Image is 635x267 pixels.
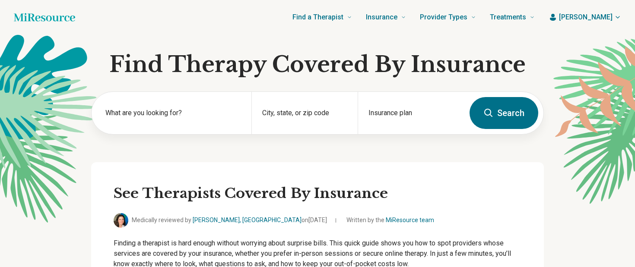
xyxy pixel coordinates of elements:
button: [PERSON_NAME] [549,12,621,22]
h2: See Therapists Covered By Insurance [114,185,521,203]
span: Medically reviewed by [132,216,327,225]
span: Find a Therapist [292,11,343,23]
label: What are you looking for? [105,108,241,118]
a: MiResource team [386,217,434,223]
a: [PERSON_NAME], [GEOGRAPHIC_DATA] [193,217,302,223]
span: Insurance [366,11,397,23]
span: [PERSON_NAME] [559,12,613,22]
h1: Find Therapy Covered By Insurance [91,52,544,78]
a: Home page [14,9,75,26]
span: Written by the [346,216,434,225]
span: on [DATE] [302,217,327,223]
span: Treatments [490,11,526,23]
span: Provider Types [420,11,467,23]
button: Search [470,97,538,129]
